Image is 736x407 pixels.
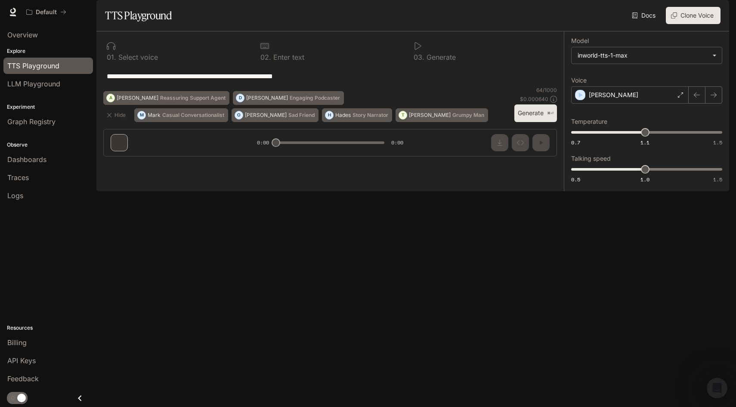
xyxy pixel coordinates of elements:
[572,47,722,64] div: inworld-tts-1-max
[117,95,158,101] p: [PERSON_NAME]
[630,7,659,24] a: Docs
[236,91,244,105] div: D
[322,108,392,122] button: HHadesStory Narrator
[260,54,271,61] p: 0 2 .
[414,54,424,61] p: 0 3 .
[589,91,638,99] p: [PERSON_NAME]
[335,113,351,118] p: Hades
[134,108,228,122] button: MMarkCasual Conversationalist
[640,176,649,183] span: 1.0
[105,7,172,24] h1: TTS Playground
[707,378,727,398] iframe: Intercom live chat
[160,95,226,101] p: Reassuring Support Agent
[571,77,587,83] p: Voice
[36,9,57,16] p: Default
[116,54,158,61] p: Select voice
[514,104,557,122] button: Generate⌘⏎
[107,54,116,61] p: 0 1 .
[288,113,315,118] p: Sad Friend
[353,113,388,118] p: Story Narrator
[245,113,287,118] p: [PERSON_NAME]
[571,38,589,44] p: Model
[103,108,131,122] button: Hide
[452,113,484,118] p: Grumpy Man
[290,95,340,101] p: Engaging Podcaster
[640,139,649,146] span: 1.1
[233,91,344,105] button: D[PERSON_NAME]Engaging Podcaster
[246,95,288,101] p: [PERSON_NAME]
[424,54,456,61] p: Generate
[235,108,243,122] div: O
[571,119,607,125] p: Temperature
[396,108,488,122] button: T[PERSON_NAME]Grumpy Man
[325,108,333,122] div: H
[713,176,722,183] span: 1.5
[107,91,114,105] div: A
[399,108,407,122] div: T
[666,7,721,24] button: Clone Voice
[148,113,161,118] p: Mark
[232,108,319,122] button: O[PERSON_NAME]Sad Friend
[271,54,304,61] p: Enter text
[713,139,722,146] span: 1.5
[409,113,451,118] p: [PERSON_NAME]
[22,3,70,21] button: All workspaces
[571,139,580,146] span: 0.7
[103,91,229,105] button: A[PERSON_NAME]Reassuring Support Agent
[162,113,224,118] p: Casual Conversationalist
[578,51,708,60] div: inworld-tts-1-max
[571,176,580,183] span: 0.5
[138,108,145,122] div: M
[571,156,611,162] p: Talking speed
[547,111,554,116] p: ⌘⏎
[520,95,548,103] p: $ 0.000640
[536,86,557,94] p: 64 / 1000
